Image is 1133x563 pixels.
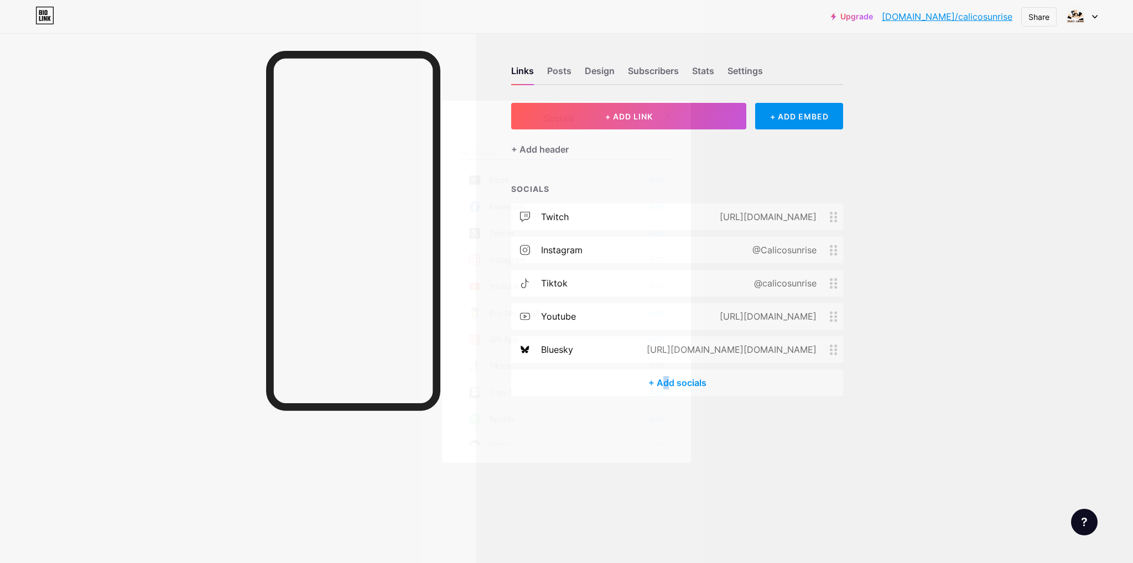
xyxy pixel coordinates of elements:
div: Edit [650,281,664,292]
div: Add [649,175,664,186]
div: Facebook [469,201,525,212]
div: Add [649,201,664,212]
input: Search [471,147,593,158]
div: Spotify [469,414,515,425]
div: Add [649,440,664,451]
div: Edit [650,361,664,372]
div: Github [469,440,513,451]
div: Add [649,334,664,345]
div: Instagram [469,254,526,265]
div: Gift App [469,334,519,345]
div: 1-on-1 [469,387,512,398]
div: Socials [544,112,574,125]
div: Tiktok [469,361,512,372]
div: Add [649,387,664,398]
div: Buy Me a Coffee [469,307,549,319]
div: Youtube [469,281,519,292]
div: Email [469,175,508,186]
div: Edit [650,254,664,265]
div: Add [649,414,664,425]
div: Twitter [469,228,514,239]
div: Add [649,307,664,319]
div: Add [649,228,664,239]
